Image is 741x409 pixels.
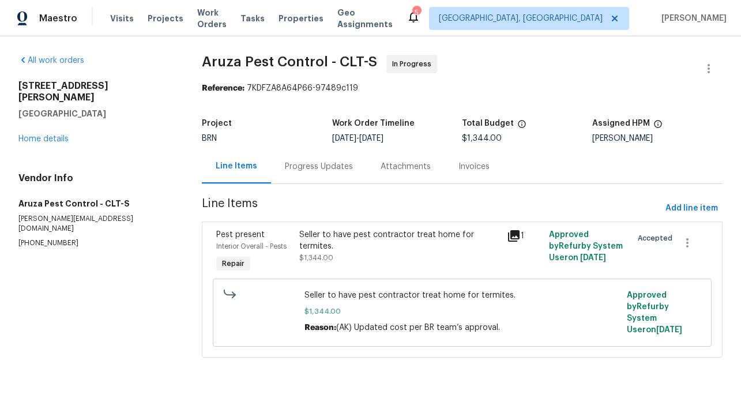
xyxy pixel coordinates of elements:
span: [DATE] [580,254,606,262]
h2: [STREET_ADDRESS][PERSON_NAME] [18,80,174,103]
span: Properties [279,13,324,24]
div: [PERSON_NAME] [592,134,723,142]
div: Invoices [458,161,490,172]
span: [PERSON_NAME] [657,13,727,24]
span: $1,344.00 [299,254,333,261]
span: Geo Assignments [337,7,393,30]
span: Accepted [638,232,677,244]
span: Repair [217,258,249,269]
div: Seller to have pest contractor treat home for termites. [299,229,501,252]
span: The hpm assigned to this work order. [653,119,663,134]
span: - [332,134,383,142]
span: Line Items [202,198,661,219]
span: Approved by Refurby System User on [549,231,623,262]
span: Visits [110,13,134,24]
span: Add line item [665,201,718,216]
span: Work Orders [197,7,227,30]
span: $1,344.00 [304,306,620,317]
span: Aruza Pest Control - CLT-S [202,55,377,69]
span: Reason: [304,324,336,332]
span: The total cost of line items that have been proposed by Opendoor. This sum includes line items th... [517,119,526,134]
span: [DATE] [332,134,356,142]
div: 1 [507,229,541,243]
button: Add line item [661,198,723,219]
h5: Project [202,119,232,127]
span: (AK) Updated cost per BR team’s approval. [336,324,500,332]
span: [DATE] [359,134,383,142]
div: 7KDFZA8A64P66-97489c119 [202,82,723,94]
div: 5 [412,7,420,18]
span: Seller to have pest contractor treat home for termites. [304,290,620,301]
h5: [GEOGRAPHIC_DATA] [18,108,174,119]
span: Pest present [216,231,265,239]
span: Projects [148,13,183,24]
h5: Aruza Pest Control - CLT-S [18,198,174,209]
div: Attachments [381,161,431,172]
span: $1,344.00 [462,134,502,142]
span: Interior Overall - Pests [216,243,287,250]
h4: Vendor Info [18,172,174,184]
h5: Total Budget [462,119,514,127]
span: [GEOGRAPHIC_DATA], [GEOGRAPHIC_DATA] [439,13,603,24]
a: All work orders [18,57,84,65]
span: Maestro [39,13,77,24]
a: Home details [18,135,69,143]
span: [DATE] [656,326,682,334]
span: BRN [202,134,217,142]
span: Tasks [240,14,265,22]
span: In Progress [392,58,436,70]
p: [PERSON_NAME][EMAIL_ADDRESS][DOMAIN_NAME] [18,214,174,234]
span: Approved by Refurby System User on [627,291,682,334]
p: [PHONE_NUMBER] [18,238,174,248]
div: Line Items [216,160,257,172]
h5: Work Order Timeline [332,119,415,127]
h5: Assigned HPM [592,119,650,127]
b: Reference: [202,84,245,92]
div: Progress Updates [285,161,353,172]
